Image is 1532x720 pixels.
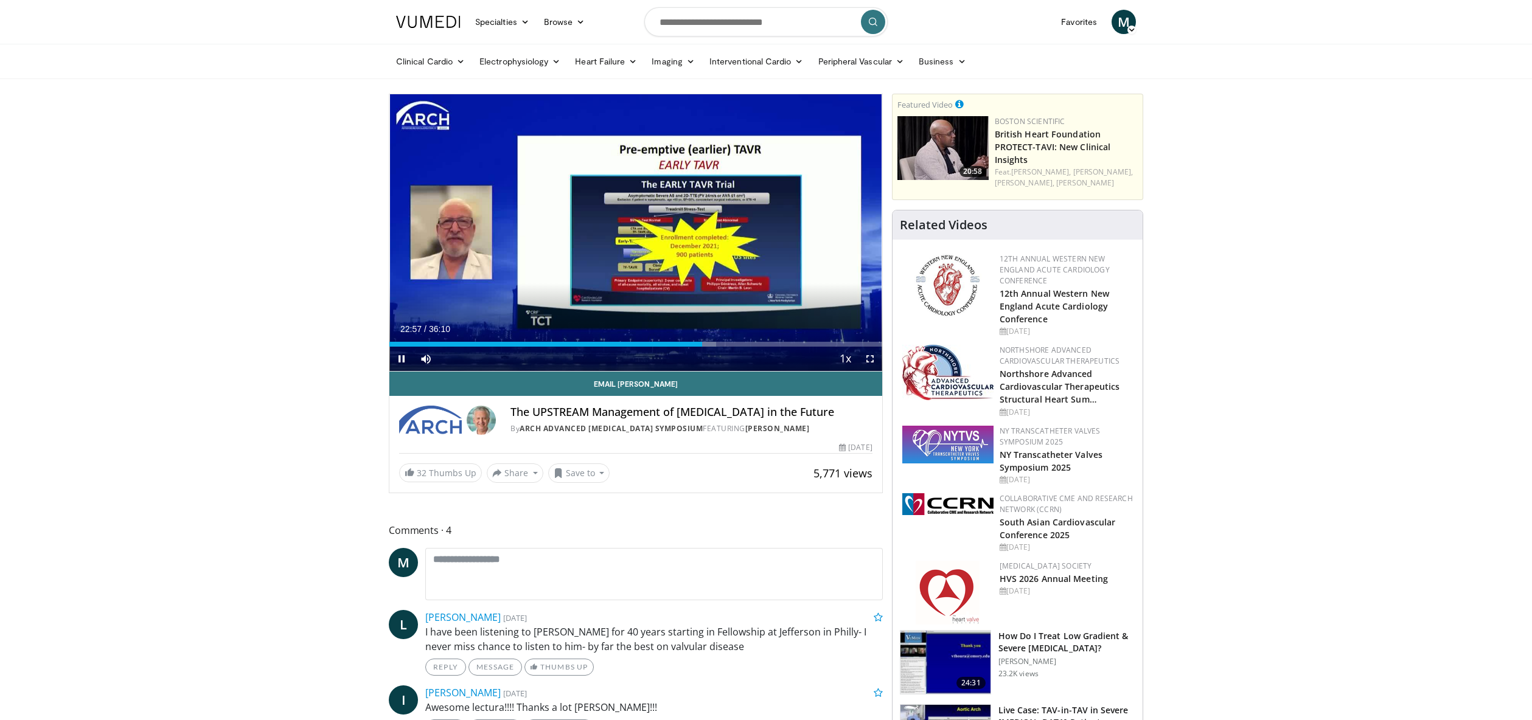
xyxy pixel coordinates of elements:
a: Heart Failure [568,49,644,74]
small: Featured Video [897,99,953,110]
a: Boston Scientific [995,116,1065,126]
img: 0148279c-cbd4-41ce-850e-155379fed24c.png.150x105_q85_autocrop_double_scale_upscale_version-0.2.png [916,561,980,625]
h4: The UPSTREAM Management of [MEDICAL_DATA] in the Future [510,406,872,419]
a: 12th Annual Western New England Acute Cardiology Conference [1000,288,1109,325]
a: Favorites [1054,10,1104,34]
input: Search topics, interventions [644,7,888,36]
a: 32 Thumbs Up [399,463,482,482]
a: NY Transcatheter Valves Symposium 2025 [1000,426,1101,447]
a: Business [911,49,973,74]
a: [PERSON_NAME], [995,178,1054,188]
button: Mute [414,347,438,371]
img: 45d48ad7-5dc9-4e2c-badc-8ed7b7f471c1.jpg.150x105_q85_autocrop_double_scale_upscale_version-0.2.jpg [902,345,994,400]
a: Message [468,659,522,676]
a: Reply [425,659,466,676]
span: 24:31 [956,677,986,689]
div: Feat. [995,167,1138,189]
a: Clinical Cardio [389,49,472,74]
a: Specialties [468,10,537,34]
div: [DATE] [1000,586,1133,597]
a: Browse [537,10,593,34]
p: I have been listening to [PERSON_NAME] for 40 years starting in Fellowship at Jefferson in Philly... [425,625,883,654]
div: [DATE] [1000,326,1133,337]
h4: Related Videos [900,218,987,232]
button: Fullscreen [858,347,882,371]
img: Avatar [467,406,496,435]
span: 36:10 [429,324,450,334]
p: Awesome lectura!!!! Thanks a lot [PERSON_NAME]!!! [425,700,883,715]
span: / [424,324,427,334]
img: 381df6ae-7034-46cc-953d-58fc09a18a66.png.150x105_q85_autocrop_double_scale_upscale_version-0.2.png [902,426,994,463]
a: [PERSON_NAME], [1073,167,1133,177]
img: VuMedi Logo [396,16,461,28]
a: Collaborative CME and Research Network (CCRN) [1000,493,1133,514]
button: Share [487,463,543,483]
img: tyLS_krZ8-0sGT9n4xMDoxOjB1O8AjAz.150x105_q85_crop-smart_upscale.jpg [900,631,991,694]
a: Peripheral Vascular [811,49,911,74]
a: I [389,685,418,715]
a: M [1112,10,1136,34]
div: [DATE] [1000,407,1133,418]
div: [DATE] [1000,474,1133,485]
a: [PERSON_NAME], [1011,167,1071,177]
a: [MEDICAL_DATA] Society [1000,561,1092,571]
a: 20:58 [897,116,989,180]
h3: How Do I Treat Low Gradient & Severe [MEDICAL_DATA]? [998,630,1135,654]
a: Northshore Advanced Cardiovascular Therapeutics Structural Heart Sum… [1000,368,1120,405]
button: Pause [389,347,414,371]
a: [PERSON_NAME] [1056,178,1114,188]
span: 32 [417,467,427,479]
a: 12th Annual Western New England Acute Cardiology Conference [1000,254,1110,286]
a: NorthShore Advanced Cardiovascular Therapeutics [1000,345,1120,366]
button: Playback Rate [834,347,858,371]
a: British Heart Foundation PROTECT-TAVI: New Clinical Insights [995,128,1111,165]
span: Comments 4 [389,522,883,538]
small: [DATE] [503,688,527,699]
a: Thumbs Up [524,659,593,676]
a: L [389,610,418,639]
small: [DATE] [503,612,527,623]
img: a04ee3ba-8487-4636-b0fb-5e8d268f3737.png.150x105_q85_autocrop_double_scale_upscale_version-0.2.png [902,493,994,515]
a: NY Transcatheter Valves Symposium 2025 [1000,449,1102,473]
a: [PERSON_NAME] [745,423,810,434]
a: ARCH Advanced [MEDICAL_DATA] Symposium [520,423,703,434]
img: ARCH Advanced Revascularization Symposium [399,406,462,435]
span: 20:58 [959,166,986,177]
div: [DATE] [839,442,872,453]
a: Electrophysiology [472,49,568,74]
a: HVS 2026 Annual Meeting [1000,573,1108,584]
button: Save to [548,463,610,483]
div: [DATE] [1000,542,1133,553]
a: 24:31 How Do I Treat Low Gradient & Severe [MEDICAL_DATA]? [PERSON_NAME] 23.2K views [900,630,1135,694]
a: Interventional Cardio [702,49,811,74]
a: South Asian Cardiovascular Conference 2025 [1000,516,1116,541]
span: 22:57 [400,324,422,334]
div: By FEATURING [510,423,872,434]
div: Progress Bar [389,342,882,347]
img: 20bd0fbb-f16b-4abd-8bd0-1438f308da47.150x105_q85_crop-smart_upscale.jpg [897,116,989,180]
a: M [389,548,418,577]
p: [PERSON_NAME] [998,657,1135,666]
video-js: Video Player [389,94,882,372]
a: Email [PERSON_NAME] [389,372,882,396]
a: [PERSON_NAME] [425,611,501,624]
span: 5,771 views [813,466,872,480]
a: [PERSON_NAME] [425,686,501,699]
a: Imaging [644,49,702,74]
p: 23.2K views [998,669,1039,679]
img: 0954f259-7907-4053-a817-32a96463ecc8.png.150x105_q85_autocrop_double_scale_upscale_version-0.2.png [914,254,981,317]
